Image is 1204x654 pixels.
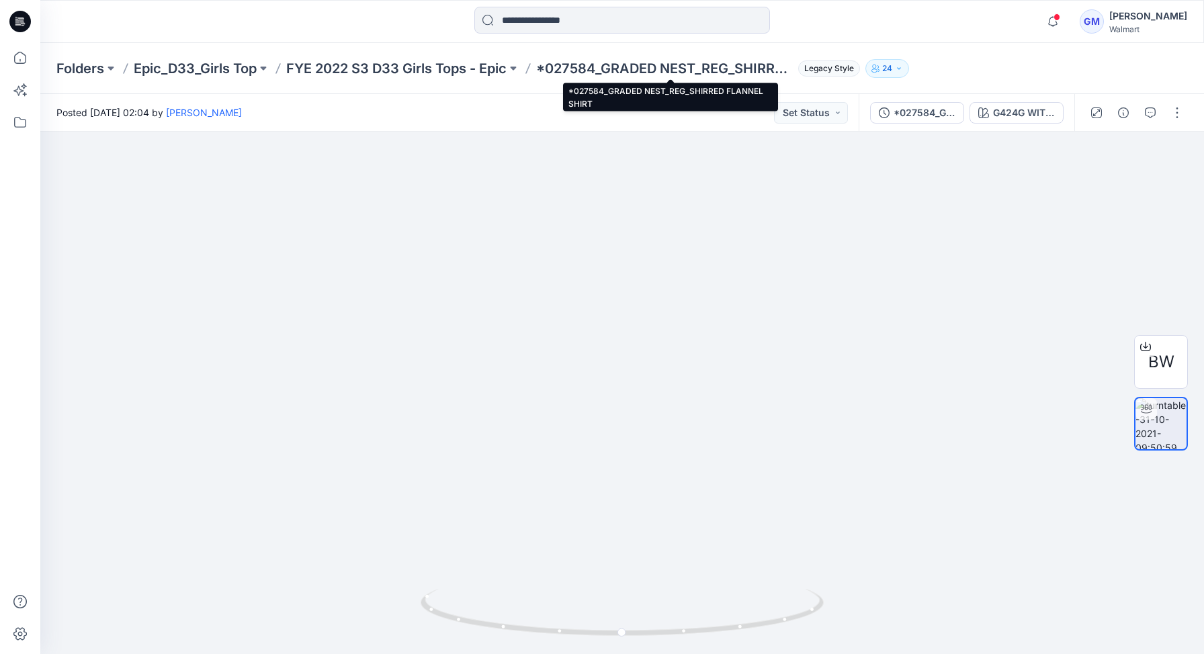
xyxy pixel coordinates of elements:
span: Posted [DATE] 02:04 by [56,105,242,120]
a: Folders [56,59,104,78]
button: Legacy Style [793,59,860,78]
div: *027584_GRADED NEST_REG_SHIRRED FLANNEL SHIRT [894,105,955,120]
img: turntable-31-10-2021-09:50:59 [1135,398,1187,449]
button: 24 [865,59,909,78]
div: [PERSON_NAME] [1109,8,1187,24]
button: G424G WITH RED LUREX [970,102,1064,124]
a: [PERSON_NAME] [166,107,242,118]
div: Walmart [1109,24,1187,34]
a: Epic_D33_Girls Top [134,59,257,78]
span: Legacy Style [798,60,860,77]
p: 24 [882,61,892,76]
p: *027584_GRADED NEST_REG_SHIRRED FLANNEL SHIRT [536,59,793,78]
span: BW [1148,350,1174,374]
a: FYE 2022 S3 D33 Girls Tops - Epic [286,59,507,78]
button: Details [1113,102,1134,124]
button: *027584_GRADED NEST_REG_SHIRRED FLANNEL SHIRT [870,102,964,124]
div: G424G WITH RED LUREX [993,105,1055,120]
div: GM [1080,9,1104,34]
